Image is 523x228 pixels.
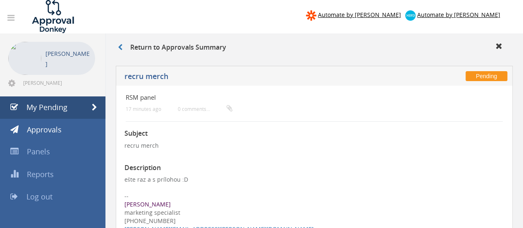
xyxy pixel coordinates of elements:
[124,200,171,208] font: [PERSON_NAME]
[124,175,504,184] div: ešte raz a s prílohou :D
[26,192,53,202] span: Log out
[27,125,62,134] span: Approvals
[126,94,440,101] h4: RSM panel
[124,192,129,200] span: --
[124,209,180,216] font: marketing specialist
[124,72,353,83] h5: recru merch
[124,142,504,150] p: recru merch
[318,11,401,19] span: Automate by [PERSON_NAME]
[124,164,504,172] h3: Description
[45,48,91,69] p: [PERSON_NAME]
[27,169,54,179] span: Reports
[23,79,93,86] span: [PERSON_NAME][EMAIL_ADDRESS][PERSON_NAME][DOMAIN_NAME]
[26,102,67,112] span: My Pending
[27,146,50,156] span: Panels
[124,217,176,225] font: [PHONE_NUMBER]
[124,130,504,137] h3: Subject
[417,11,500,19] span: Automate by [PERSON_NAME]
[466,71,507,81] span: Pending
[405,10,416,21] img: xero-logo.png
[306,10,316,21] img: zapier-logomark.png
[126,106,161,112] small: 17 minutes ago
[178,106,232,112] small: 0 comments...
[118,44,226,51] h3: Return to Approvals Summary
